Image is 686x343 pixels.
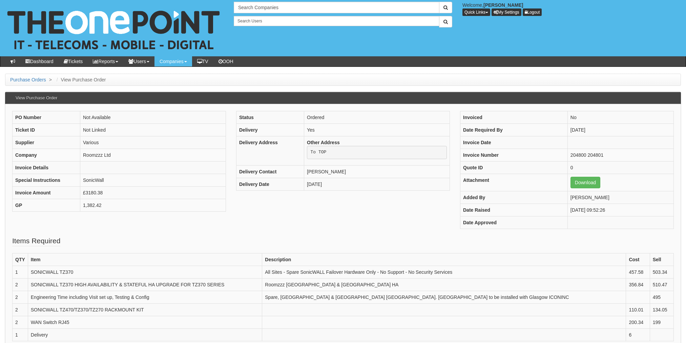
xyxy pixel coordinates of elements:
td: [DATE] [304,178,450,191]
th: Invoiced [460,111,568,123]
th: Supplier [13,136,80,149]
a: OOH [213,56,238,66]
th: Special Instructions [13,174,80,186]
div: Welcome, [457,2,686,16]
td: 6 [626,328,650,341]
a: Companies [154,56,192,66]
th: Ticket ID [13,123,80,136]
td: [PERSON_NAME] [304,166,450,178]
th: Invoice Amount [13,186,80,199]
a: Logout [523,8,542,16]
td: 510.47 [650,278,673,291]
b: [PERSON_NAME] [483,2,523,8]
span: > [47,77,54,82]
th: Delivery [236,123,304,136]
td: 204800 204801 [567,149,673,161]
th: Date Required By [460,123,568,136]
td: 2 [13,303,28,316]
td: SONICWALL TZ370 HIGH AVAILABILITY & STATEFUL HA UPGRADE FOR TZ370 SERIES [28,278,262,291]
th: Invoice Number [460,149,568,161]
th: Description [262,253,626,266]
td: No [567,111,673,123]
td: 2 [13,278,28,291]
td: 2 [13,316,28,328]
th: Invoice Date [460,136,568,149]
td: Roomzzz Ltd [80,149,226,161]
td: 1 [13,328,28,341]
td: Ordered [304,111,450,123]
td: [DATE] [567,123,673,136]
th: Attachment [460,174,568,191]
td: Not Available [80,111,226,123]
th: Delivery Date [236,178,304,191]
th: Sell [650,253,673,266]
td: 110.01 [626,303,650,316]
th: Date Approved [460,216,568,229]
th: Added By [460,191,568,204]
td: SONICWALL TZ470/TZ370/TZ270 RACKMOUNT KIT [28,303,262,316]
input: Search Companies [234,2,439,13]
th: GP [13,199,80,211]
td: 457.58 [626,266,650,278]
th: Date Raised [460,204,568,216]
td: 200.34 [626,316,650,328]
a: Dashboard [20,56,59,66]
th: Delivery Contact [236,166,304,178]
li: View Purchase Order [55,76,106,83]
a: Reports [88,56,123,66]
input: Search Users [234,16,439,26]
a: Users [123,56,154,66]
th: Quote ID [460,161,568,174]
td: 134.05 [650,303,673,316]
th: Status [236,111,304,123]
td: Spare, [GEOGRAPHIC_DATA] & [GEOGRAPHIC_DATA] [GEOGRAPHIC_DATA]. [GEOGRAPHIC_DATA] to be installed... [262,291,626,303]
td: All Sites - Spare SonicWALL Failover Hardware Only - No Support - No Security Services [262,266,626,278]
td: 2 [13,291,28,303]
th: PO Number [13,111,80,123]
td: Engineering Time including Visit set up, Testing & Config [28,291,262,303]
td: SONICWALL TZ370 [28,266,262,278]
th: Item [28,253,262,266]
td: 0 [567,161,673,174]
a: TV [192,56,213,66]
a: My Settings [492,8,521,16]
a: Tickets [59,56,88,66]
td: [PERSON_NAME] [567,191,673,204]
th: QTY [13,253,28,266]
th: Invoice Details [13,161,80,174]
td: 199 [650,316,673,328]
td: WAN Switch RJ45 [28,316,262,328]
h3: View Purchase Order [12,92,61,104]
b: Other Address [307,140,340,145]
pre: To TOP [307,146,447,159]
button: Quick Links [462,8,490,16]
td: Roomzzz [GEOGRAPHIC_DATA] & [GEOGRAPHIC_DATA] HA [262,278,626,291]
td: [DATE] 09:52:26 [567,204,673,216]
a: Purchase Orders [10,77,46,82]
td: Yes [304,123,450,136]
td: Not Linked [80,123,226,136]
td: 1,382.42 [80,199,226,211]
td: 356.84 [626,278,650,291]
th: Cost [626,253,650,266]
td: £3180.38 [80,186,226,199]
td: Various [80,136,226,149]
td: 503.34 [650,266,673,278]
legend: Items Required [12,236,60,246]
th: Company [13,149,80,161]
td: 495 [650,291,673,303]
a: Download [570,177,600,188]
td: 1 [13,266,28,278]
td: SonicWall [80,174,226,186]
td: Delivery [28,328,262,341]
th: Delivery Address [236,136,304,166]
